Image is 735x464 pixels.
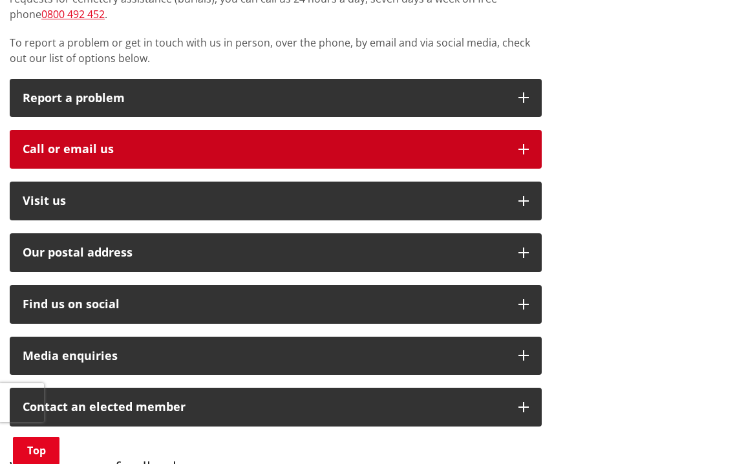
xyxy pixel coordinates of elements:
[10,130,542,169] button: Call or email us
[23,143,506,156] div: Call or email us
[10,182,542,220] button: Visit us
[23,298,506,311] div: Find us on social
[23,195,506,207] p: Visit us
[41,7,105,21] a: 0800 492 452
[10,388,542,427] button: Contact an elected member
[13,437,59,464] a: Top
[10,233,542,272] button: Our postal address
[23,401,506,414] p: Contact an elected member
[23,350,506,363] div: Media enquiries
[10,285,542,324] button: Find us on social
[23,246,506,259] h2: Our postal address
[10,337,542,375] button: Media enquiries
[676,410,722,456] iframe: Messenger Launcher
[10,35,542,66] p: To report a problem or get in touch with us in person, over the phone, by email and via social me...
[10,79,542,118] button: Report a problem
[23,92,506,105] p: Report a problem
